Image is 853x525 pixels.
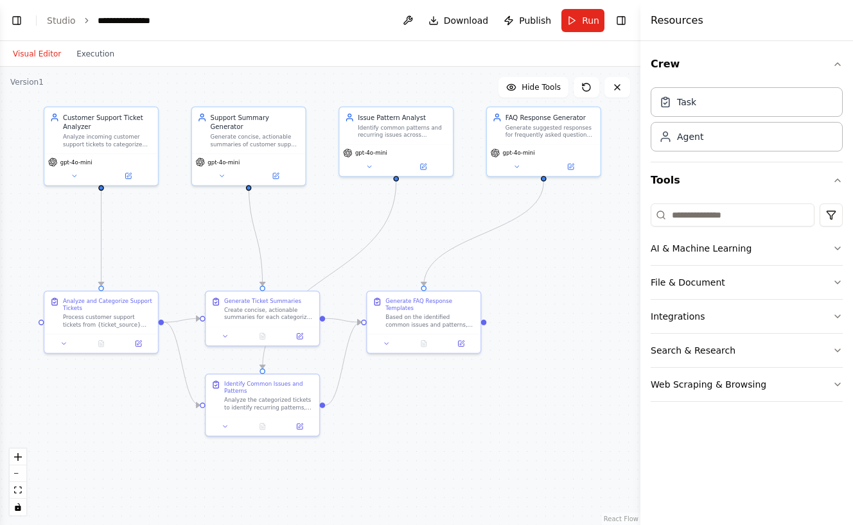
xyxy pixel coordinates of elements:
[224,306,313,321] div: Create concise, actionable summaries for each categorized support ticket. Each summary should inc...
[284,331,315,341] button: Open in side panel
[63,314,152,329] div: Process customer support tickets from {ticket_source} and categorize them by urgency level (Criti...
[582,14,599,27] span: Run
[651,162,843,198] button: Tools
[211,113,300,132] div: Support Summary Generator
[651,232,843,265] button: AI & Machine Learning
[47,15,76,26] a: Studio
[5,46,69,62] button: Visual Editor
[63,113,152,132] div: Customer Support Ticket Analyzer
[498,77,568,98] button: Hide Tools
[404,338,443,349] button: No output available
[10,499,26,515] button: toggle interactivity
[651,334,843,367] button: Search & Research
[423,9,494,32] button: Download
[96,191,105,286] g: Edge from f47ae0ee-575d-4450-83ff-c179fd035bbe to ec82720d-7b5c-4cf2-97b4-d20930b8f701
[10,482,26,499] button: fit view
[243,331,282,341] button: No output available
[10,77,44,87] div: Version 1
[47,14,164,27] nav: breadcrumb
[385,297,475,312] div: Generate FAQ Response Templates
[561,9,604,32] button: Run
[63,133,152,148] div: Analyze incoming customer support tickets to categorize them by urgency level (Critical, High, Me...
[651,198,843,412] div: Tools
[224,297,301,304] div: Generate Ticket Summaries
[244,182,267,286] g: Edge from 1249ed1d-405c-49b4-940c-44ce9ceee557 to 411b711a-8579-437f-b545-59a4258377b8
[397,161,449,172] button: Open in side panel
[355,150,387,157] span: gpt-4o-mini
[506,124,595,139] div: Generate suggested responses for frequently asked questions based on ticket analysis. Create prof...
[10,449,26,465] button: zoom in
[164,318,200,410] g: Edge from ec82720d-7b5c-4cf2-97b4-d20930b8f701 to 9380a2ef-4bf2-40ac-b348-e7628784f43e
[205,291,320,347] div: Generate Ticket SummariesCreate concise, actionable summaries for each categorized support ticket...
[123,338,154,349] button: Open in side panel
[385,314,475,329] div: Based on the identified common issues and patterns, create professional response templates for fr...
[604,515,638,522] a: React Flow attribution
[677,130,703,143] div: Agent
[224,380,313,395] div: Identify Common Issues and Patterns
[506,113,595,122] div: FAQ Response Generator
[164,314,200,327] g: Edge from ec82720d-7b5c-4cf2-97b4-d20930b8f701 to 411b711a-8579-437f-b545-59a4258377b8
[258,182,400,368] g: Edge from ead04c80-9cb0-46d1-b508-fa0b2ca7754b to 9380a2ef-4bf2-40ac-b348-e7628784f43e
[8,12,26,30] button: Show left sidebar
[205,374,320,436] div: Identify Common Issues and PatternsAnalyze the categorized tickets to identify recurring patterns...
[207,159,240,166] span: gpt-4o-mini
[69,46,122,62] button: Execution
[63,297,152,312] div: Analyze and Categorize Support Tickets
[677,96,696,108] div: Task
[60,159,92,166] span: gpt-4o-mini
[651,368,843,401] button: Web Scraping & Browsing
[358,124,447,139] div: Identify common patterns and recurring issues across customer support tickets. Analyze trends, de...
[10,449,26,515] div: React Flow controls
[44,107,159,186] div: Customer Support Ticket AnalyzerAnalyze incoming customer support tickets to categorize them by u...
[44,291,159,354] div: Analyze and Categorize Support TicketsProcess customer support tickets from {ticket_source} and c...
[339,107,453,177] div: Issue Pattern AnalystIdentify common patterns and recurring issues across customer support ticket...
[651,46,843,82] button: Crew
[651,13,703,28] h4: Resources
[325,318,361,410] g: Edge from 9380a2ef-4bf2-40ac-b348-e7628784f43e to 3d5fbdef-951d-4600-ae48-96e262523e4c
[445,338,477,349] button: Open in side panel
[545,161,597,172] button: Open in side panel
[243,421,282,432] button: No output available
[366,291,481,354] div: Generate FAQ Response TemplatesBased on the identified common issues and patterns, create profess...
[191,107,306,186] div: Support Summary GeneratorGenerate concise, actionable summaries of customer support tickets for t...
[444,14,489,27] span: Download
[651,82,843,162] div: Crew
[651,300,843,333] button: Integrations
[284,421,315,432] button: Open in side panel
[224,397,313,411] div: Analyze the categorized tickets to identify recurring patterns, common issues, and trends. Look f...
[522,82,561,92] span: Hide Tools
[502,150,534,157] span: gpt-4o-mini
[612,12,630,30] button: Hide right sidebar
[651,266,843,299] button: File & Document
[519,14,551,27] span: Publish
[486,107,601,177] div: FAQ Response GeneratorGenerate suggested responses for frequently asked questions based on ticket...
[325,314,361,327] g: Edge from 411b711a-8579-437f-b545-59a4258377b8 to 3d5fbdef-951d-4600-ae48-96e262523e4c
[10,465,26,482] button: zoom out
[82,338,121,349] button: No output available
[419,182,549,286] g: Edge from 158844af-36ad-4c50-a182-f92f0b59feaf to 3d5fbdef-951d-4600-ae48-96e262523e4c
[250,171,302,182] button: Open in side panel
[358,113,447,122] div: Issue Pattern Analyst
[498,9,556,32] button: Publish
[211,133,300,148] div: Generate concise, actionable summaries of customer support tickets for the support team. Create c...
[102,171,154,182] button: Open in side panel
